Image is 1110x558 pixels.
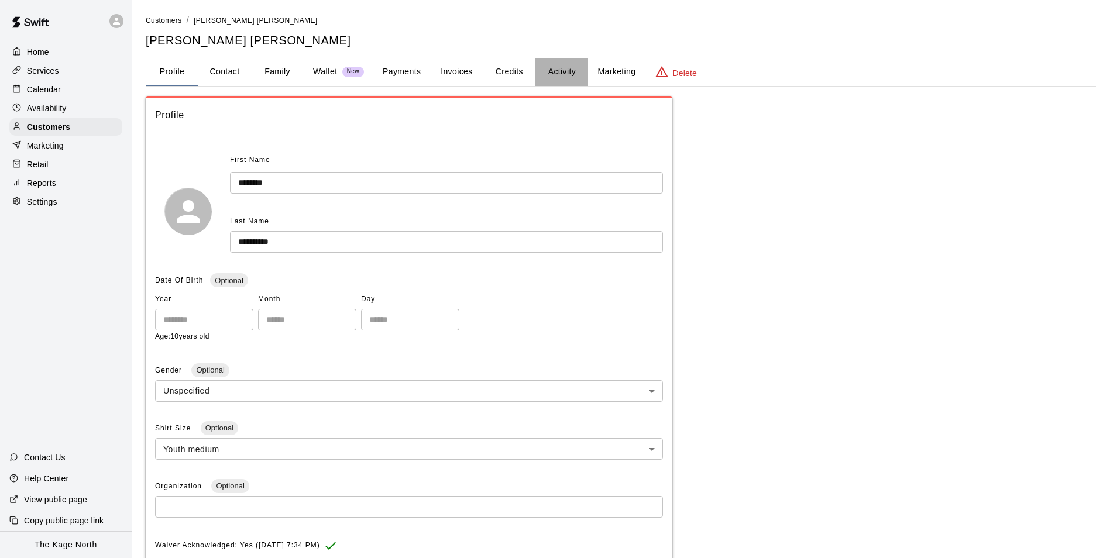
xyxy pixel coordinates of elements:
span: New [342,68,364,75]
a: Customers [9,118,122,136]
span: Date Of Birth [155,276,203,284]
a: Home [9,43,122,61]
button: Profile [146,58,198,86]
p: Settings [27,196,57,208]
span: Organization [155,482,204,490]
p: Contact Us [24,452,66,463]
nav: breadcrumb [146,14,1096,27]
button: Contact [198,58,251,86]
a: Retail [9,156,122,173]
div: Youth medium [155,438,663,460]
p: Retail [27,159,49,170]
button: Marketing [588,58,645,86]
p: Copy public page link [24,515,104,526]
span: Profile [155,108,663,123]
span: Optional [191,366,229,374]
span: Year [155,290,253,309]
p: Customers [27,121,70,133]
span: Optional [211,481,249,490]
p: Help Center [24,473,68,484]
span: Optional [210,276,248,285]
span: Gender [155,366,184,374]
span: Optional [201,423,238,432]
span: Day [361,290,459,309]
span: First Name [230,151,270,170]
span: Month [258,290,356,309]
h5: [PERSON_NAME] [PERSON_NAME] [146,33,1096,49]
button: Invoices [430,58,483,86]
button: Family [251,58,304,86]
a: Availability [9,99,122,117]
a: Customers [146,15,182,25]
a: Reports [9,174,122,192]
span: [PERSON_NAME] [PERSON_NAME] [194,16,318,25]
span: Waiver Acknowledged: Yes ([DATE] 7:34 PM) [155,536,320,555]
button: Activity [535,58,588,86]
p: Services [27,65,59,77]
p: The Kage North [35,539,97,551]
p: Availability [27,102,67,114]
button: Credits [483,58,535,86]
button: Payments [373,58,430,86]
p: Home [27,46,49,58]
span: Age: 10 years old [155,332,209,340]
p: Calendar [27,84,61,95]
div: basic tabs example [146,58,1096,86]
a: Services [9,62,122,80]
p: View public page [24,494,87,505]
div: Unspecified [155,380,663,402]
a: Settings [9,193,122,211]
p: Marketing [27,140,64,151]
p: Wallet [313,66,338,78]
p: Delete [673,67,697,79]
span: Last Name [230,217,269,225]
span: Customers [146,16,182,25]
p: Reports [27,177,56,189]
li: / [187,14,189,26]
a: Calendar [9,81,122,98]
a: Marketing [9,137,122,154]
span: Shirt Size [155,424,194,432]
